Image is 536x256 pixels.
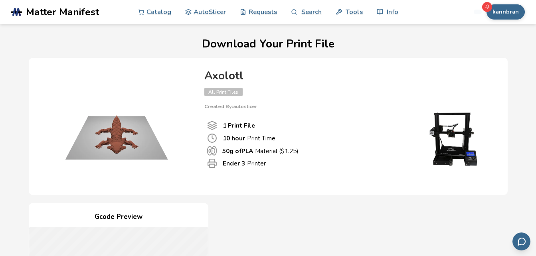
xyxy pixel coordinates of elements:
p: Material ($ 1.25 ) [222,147,299,155]
p: Printer [223,159,266,167]
img: Printer [412,109,492,169]
span: Material Used [207,146,217,156]
span: Matter Manifest [26,6,99,18]
b: 50 g of PLA [222,147,253,155]
span: Print Time [207,133,217,143]
p: Print Time [223,134,275,142]
span: All Print Files [204,88,243,96]
b: 1 Print File [223,121,255,130]
b: 10 hour [223,134,245,142]
span: Printer [207,158,217,168]
button: kannbran [487,4,525,20]
img: Product [37,66,196,185]
h1: Download Your Print File [11,38,525,50]
span: Number Of Print files [207,120,217,130]
button: Send feedback via email [512,232,530,250]
p: Created By: autoslicer [204,104,492,109]
h4: Axolotl [204,70,492,82]
h4: Gcode Preview [29,211,208,223]
b: Ender 3 [223,159,245,167]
